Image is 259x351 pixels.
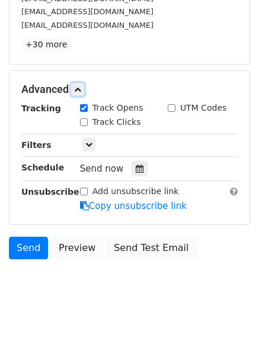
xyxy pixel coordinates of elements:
label: UTM Codes [180,102,226,114]
span: Send now [80,163,124,174]
a: Preview [51,237,103,259]
label: Track Opens [92,102,143,114]
label: Add unsubscribe link [92,185,179,198]
small: [EMAIL_ADDRESS][DOMAIN_NAME] [21,21,154,30]
strong: Unsubscribe [21,187,79,197]
a: Send [9,237,48,259]
strong: Tracking [21,104,61,113]
small: [EMAIL_ADDRESS][DOMAIN_NAME] [21,7,154,16]
label: Track Clicks [92,116,141,128]
strong: Schedule [21,163,64,172]
iframe: Chat Widget [200,294,259,351]
h5: Advanced [21,83,238,96]
a: Send Test Email [106,237,196,259]
a: +30 more [21,37,71,52]
a: Copy unsubscribe link [80,201,187,211]
strong: Filters [21,140,52,150]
